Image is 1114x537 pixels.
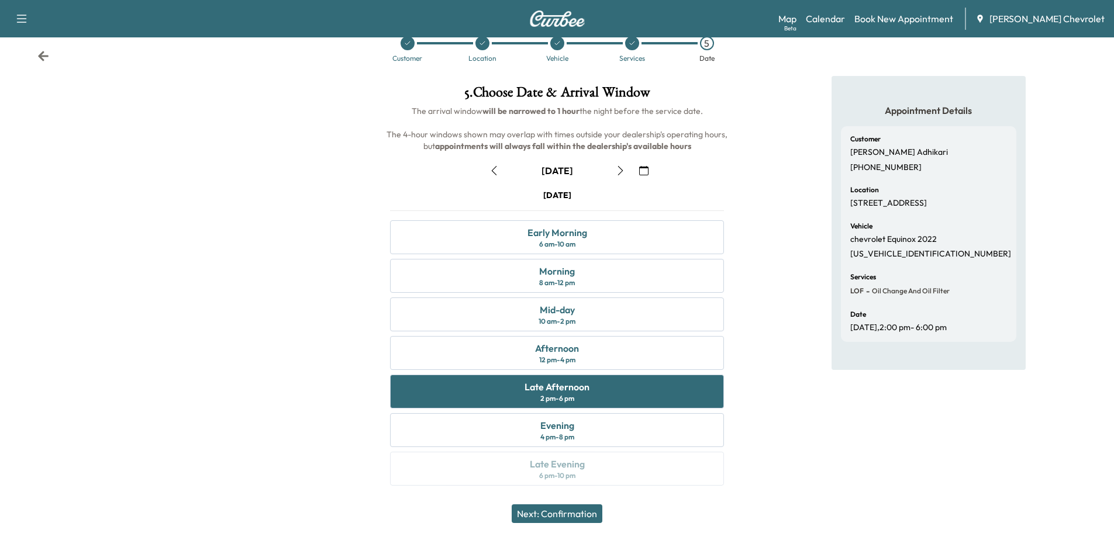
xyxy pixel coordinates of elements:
p: chevrolet Equinox 2022 [850,234,937,245]
div: Early Morning [527,226,587,240]
div: Customer [392,55,422,62]
a: Book New Appointment [854,12,953,26]
h1: 5 . Choose Date & Arrival Window [381,85,733,105]
p: [PERSON_NAME] Adhikari [850,147,948,158]
h6: Customer [850,136,881,143]
span: Oil Change and Oil Filter [870,286,950,296]
div: Location [468,55,496,62]
span: - [864,285,870,297]
span: [PERSON_NAME] Chevrolet [989,12,1105,26]
div: Beta [784,24,796,33]
b: appointments will always fall within the dealership's available hours [435,141,691,151]
div: Morning [539,264,575,278]
div: 10 am - 2 pm [539,317,575,326]
button: Next: Confirmation [512,504,602,523]
p: [US_VEHICLE_IDENTIFICATION_NUMBER] [850,249,1011,259]
h6: Date [850,311,866,318]
p: [PHONE_NUMBER] [850,162,922,173]
span: LOF [850,286,864,296]
div: 8 am - 12 pm [539,278,575,287]
div: Evening [540,418,574,432]
div: 2 pm - 6 pm [540,394,574,403]
div: Late Afternoon [525,380,589,394]
div: Date [699,55,715,62]
b: will be narrowed to 1 hour [482,106,580,116]
div: Back [37,50,49,62]
div: 5 [700,36,714,50]
div: 12 pm - 4 pm [539,355,575,365]
div: 4 pm - 8 pm [540,432,574,442]
div: Vehicle [546,55,568,62]
a: MapBeta [778,12,796,26]
img: Curbee Logo [529,11,585,27]
span: The arrival window the night before the service date. The 4-hour windows shown may overlap with t... [387,106,729,151]
a: Calendar [806,12,845,26]
div: [DATE] [543,189,571,201]
h6: Vehicle [850,223,872,230]
h6: Location [850,186,879,193]
h5: Appointment Details [841,104,1016,117]
p: [STREET_ADDRESS] [850,198,927,209]
h6: Services [850,273,876,280]
div: Afternoon [535,341,579,355]
div: [DATE] [542,164,573,177]
div: Services [619,55,645,62]
p: [DATE] , 2:00 pm - 6:00 pm [850,323,947,333]
div: Mid-day [540,303,575,317]
div: 6 am - 10 am [539,240,575,249]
